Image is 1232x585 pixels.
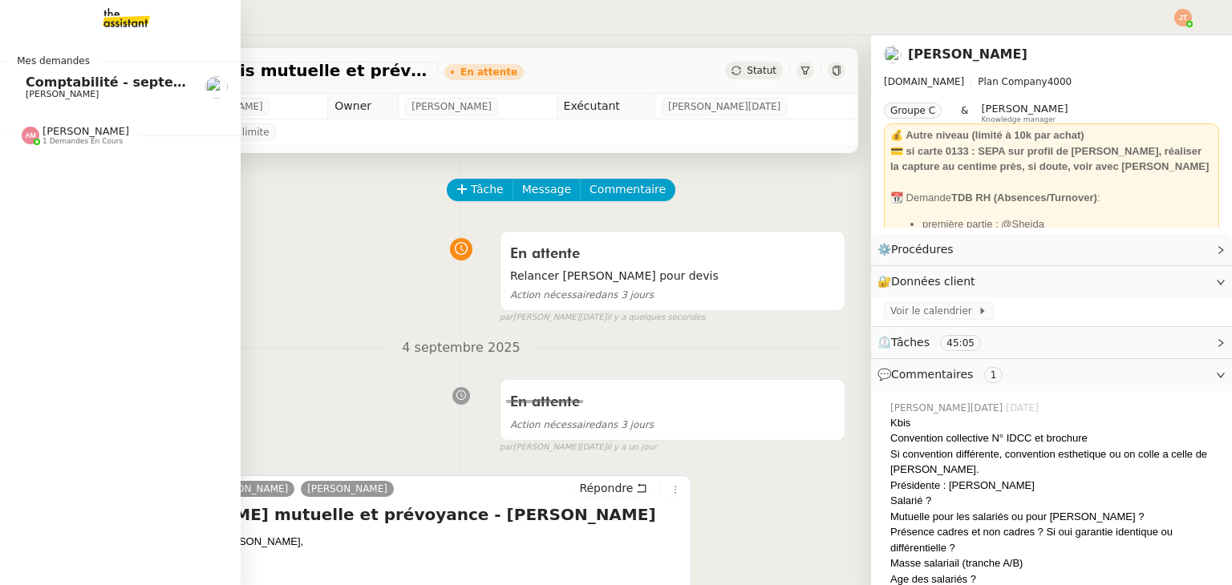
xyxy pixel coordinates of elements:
[43,125,129,137] span: [PERSON_NAME]
[7,53,99,69] span: Mes demandes
[328,94,399,119] td: Owner
[891,275,975,288] span: Données client
[1048,76,1072,87] span: 4000
[83,63,432,79] span: Appeler pour devis mutuelle et prévoyance
[1006,401,1042,415] span: [DATE]
[884,103,942,119] nz-tag: Groupe C
[877,368,1009,381] span: 💬
[890,524,1219,555] div: Présence cadres et non cadres ? Si oui garantie identique ou différentielle ?
[891,243,954,256] span: Procédures
[500,441,657,454] small: [PERSON_NAME][DATE]
[500,311,513,325] span: par
[978,76,1047,87] span: Plan Company
[510,289,595,301] span: Action nécessaire
[871,327,1232,358] div: ⏲️Tâches 45:05
[26,75,251,90] span: Comptabilité - septembre 2025
[871,359,1232,390] div: 💬Commentaires 1
[961,103,968,123] span: &
[513,179,581,201] button: Message
[940,335,981,351] nz-tag: 45:05
[522,180,571,199] span: Message
[891,368,973,381] span: Commentaires
[890,190,1213,206] div: 📆 Demande :
[510,267,835,285] span: Relancer [PERSON_NAME] pour devis
[877,240,961,259] span: ⚙️
[301,482,394,496] a: [PERSON_NAME]
[22,127,39,144] img: svg
[606,311,705,325] span: il y a quelques secondes
[510,419,654,430] span: dans 3 jours
[43,137,123,146] span: 1 demandes en cours
[510,395,580,409] span: En attente
[922,216,1213,232] li: première partie : @Sheida
[460,67,517,77] div: En attente
[573,479,653,497] button: Répondre
[668,99,780,115] span: [PERSON_NAME][DATE]
[890,509,1219,525] div: Mutuelle pour les salariés ou pour [PERSON_NAME] ?
[510,419,595,430] span: Action nécessaire
[890,430,1219,446] div: Convention collective N° IDCC et brochure
[411,99,492,115] span: [PERSON_NAME]
[981,115,1056,124] span: Knowledge manager
[890,415,1219,431] div: Kbis
[984,367,1003,383] nz-tag: 1
[891,336,930,349] span: Tâches
[580,179,675,201] button: Commentaire
[871,266,1232,297] div: 🔐Données client
[389,337,533,359] span: 4 septembre 2025
[471,180,504,199] span: Tâche
[890,478,1219,494] div: Présidente : [PERSON_NAME]
[877,272,982,291] span: 🔐
[890,555,1219,571] div: Masse salariail (tranche A/B)
[877,336,995,349] span: ⏲️
[557,94,654,119] td: Exécutant
[951,192,1097,204] strong: TDB RH (Absences/Turnover)
[590,180,666,199] span: Commentaire
[1174,9,1192,26] img: svg
[884,46,902,63] img: users%2FdHO1iM5N2ObAeWsI96eSgBoqS9g1%2Favatar%2Fdownload.png
[205,76,228,99] img: users%2FW7e7b233WjXBv8y9FJp8PJv22Cs1%2Favatar%2F21b3669d-5595-472e-a0ea-de11407c45ae
[981,103,1068,123] app-user-label: Knowledge manager
[447,179,513,201] button: Tâche
[908,46,1027,62] a: [PERSON_NAME]
[606,441,656,454] span: il y a un jour
[890,303,978,319] span: Voir le calendrier
[890,401,1006,415] span: [PERSON_NAME][DATE]
[202,482,295,496] a: [PERSON_NAME]
[890,145,1209,173] strong: 💳 si carte 0133 : SEPA sur profil de [PERSON_NAME], réaliser la capture au centime près, si doute...
[981,103,1068,115] span: [PERSON_NAME]
[890,446,1219,478] div: Si convention différente, convention esthetique ou on colle a celle de [PERSON_NAME].
[84,503,684,526] h4: RE: [PERSON_NAME] mutuelle et prévoyance - [PERSON_NAME]
[579,480,633,496] span: Répondre
[510,247,580,261] span: En attente
[500,441,513,454] span: par
[871,234,1232,265] div: ⚙️Procédures
[890,493,1219,509] div: Salarié ?
[26,89,99,99] span: [PERSON_NAME]
[510,289,654,301] span: dans 3 jours
[890,129,1084,141] strong: 💰 Autre niveau (limité à 10k par achat)
[747,65,776,76] span: Statut
[500,311,706,325] small: [PERSON_NAME][DATE]
[884,76,964,87] span: [DOMAIN_NAME]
